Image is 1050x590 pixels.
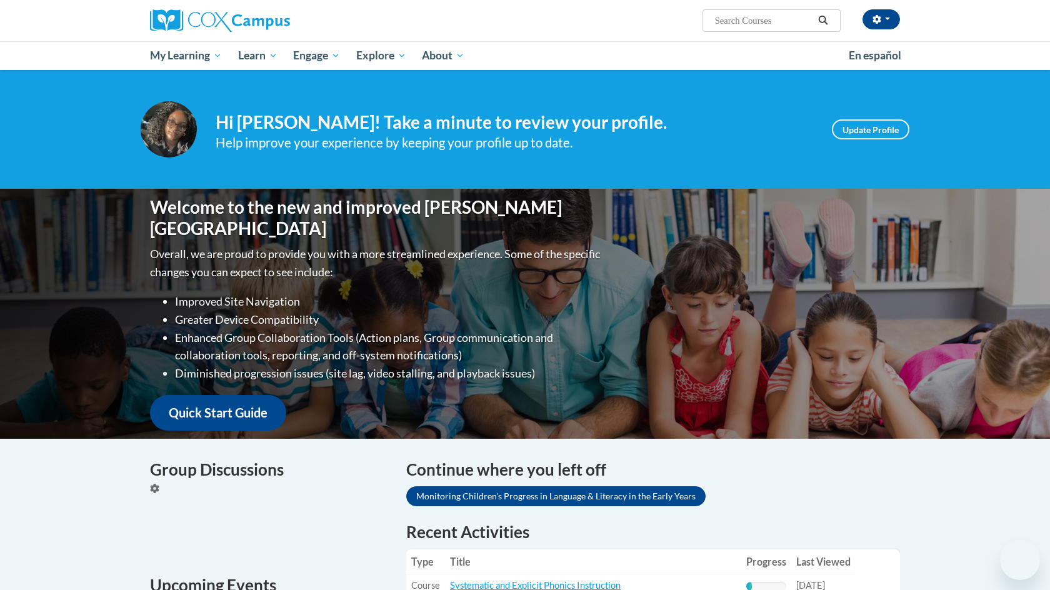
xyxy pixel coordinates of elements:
[445,549,741,574] th: Title
[150,395,286,431] a: Quick Start Guide
[142,41,230,70] a: My Learning
[862,9,900,29] button: Account Settings
[175,292,603,311] li: Improved Site Navigation
[714,13,814,28] input: Search Courses
[406,486,706,506] a: Monitoring Children's Progress in Language & Literacy in the Early Years
[1000,540,1040,580] iframe: Button to launch messaging window
[414,41,473,70] a: About
[814,13,832,28] button: Search
[406,549,445,574] th: Type
[175,311,603,329] li: Greater Device Compatibility
[216,132,813,153] div: Help improve your experience by keeping your profile up to date.
[230,41,286,70] a: Learn
[832,119,909,139] a: Update Profile
[150,9,290,32] img: Cox Campus
[406,457,900,482] h4: Continue where you left off
[791,549,856,574] th: Last Viewed
[175,329,603,365] li: Enhanced Group Collaboration Tools (Action plans, Group communication and collaboration tools, re...
[293,48,340,63] span: Engage
[141,101,197,157] img: Profile Image
[150,9,387,32] a: Cox Campus
[150,48,222,63] span: My Learning
[422,48,464,63] span: About
[131,41,919,70] div: Main menu
[175,364,603,382] li: Diminished progression issues (site lag, video stalling, and playback issues)
[841,42,909,69] a: En español
[356,48,406,63] span: Explore
[406,521,900,543] h1: Recent Activities
[150,245,603,281] p: Overall, we are proud to provide you with a more streamlined experience. Some of the specific cha...
[238,48,277,63] span: Learn
[285,41,348,70] a: Engage
[150,457,387,482] h4: Group Discussions
[348,41,414,70] a: Explore
[216,112,813,133] h4: Hi [PERSON_NAME]! Take a minute to review your profile.
[741,549,791,574] th: Progress
[150,197,603,239] h1: Welcome to the new and improved [PERSON_NAME][GEOGRAPHIC_DATA]
[849,49,901,62] span: En español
